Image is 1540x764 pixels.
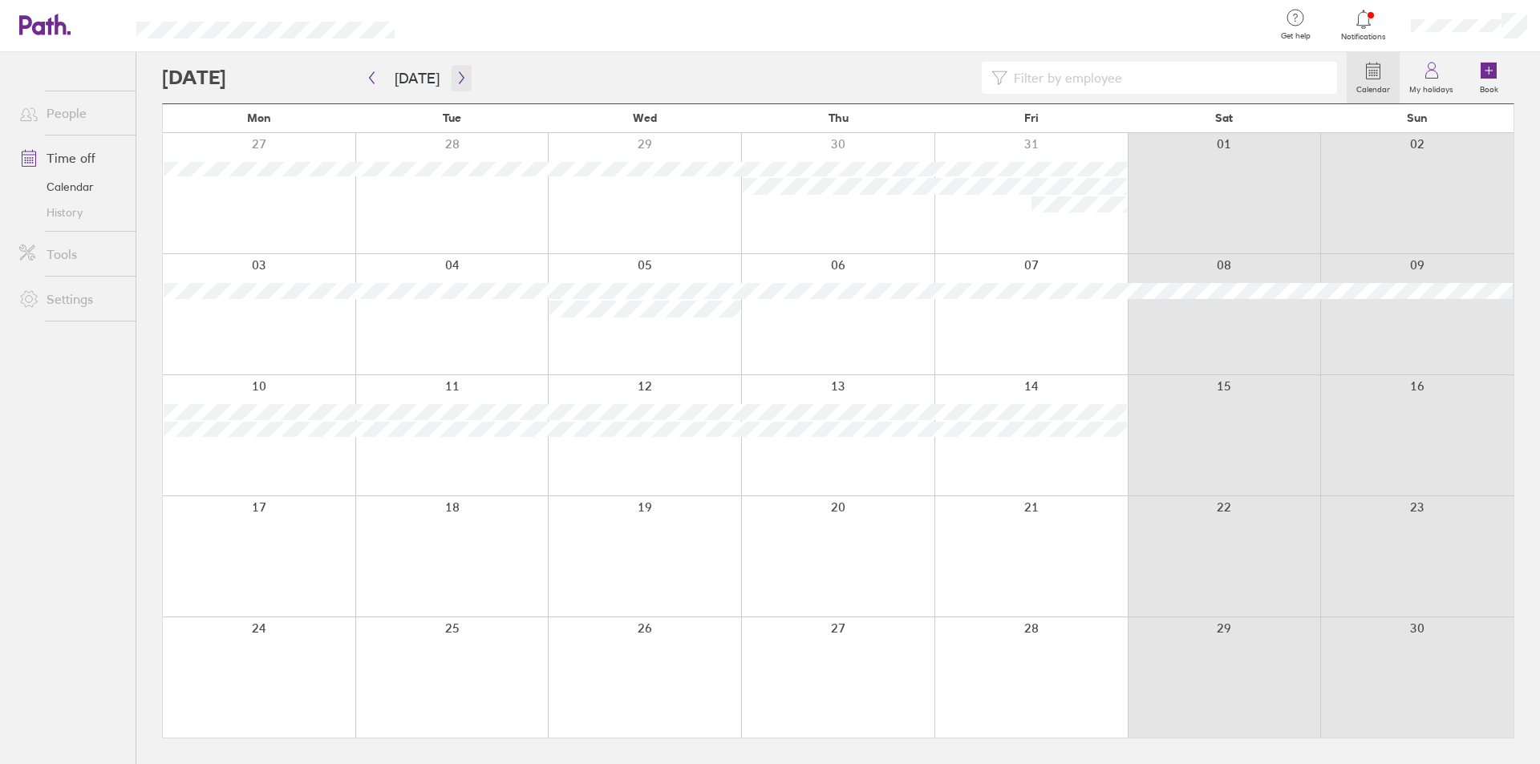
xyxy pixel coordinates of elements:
label: Calendar [1347,80,1400,95]
span: Notifications [1338,32,1390,42]
button: [DATE] [382,65,452,91]
span: Tue [443,111,461,124]
span: Fri [1024,111,1039,124]
input: Filter by employee [1007,63,1327,93]
a: People [6,97,136,129]
a: Calendar [6,174,136,200]
span: Get help [1270,31,1322,41]
span: Wed [633,111,657,124]
a: Calendar [1347,52,1400,103]
label: Book [1470,80,1508,95]
a: Book [1463,52,1514,103]
span: Thu [829,111,849,124]
a: Time off [6,142,136,174]
a: History [6,200,136,225]
label: My holidays [1400,80,1463,95]
a: My holidays [1400,52,1463,103]
a: Notifications [1338,8,1390,42]
span: Sun [1407,111,1428,124]
span: Sat [1215,111,1233,124]
a: Settings [6,283,136,315]
a: Tools [6,238,136,270]
span: Mon [247,111,271,124]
